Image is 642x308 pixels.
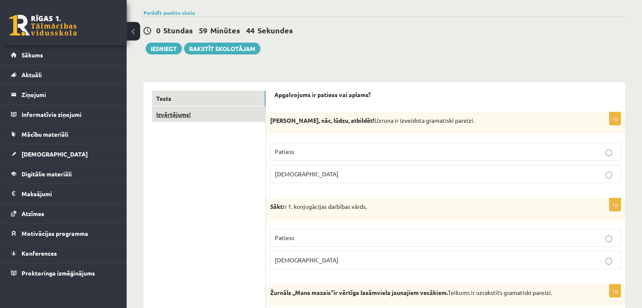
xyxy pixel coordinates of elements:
span: Sākums [22,51,43,59]
span: Minūtes [210,25,240,35]
button: Iesniegt [146,43,182,54]
input: Patiess [605,149,612,156]
strong: [PERSON_NAME], nāc, lūdzu, atbildēt! [270,116,374,124]
a: Izvērtējums! [152,107,265,122]
legend: Informatīvie ziņojumi [22,105,116,124]
span: [DEMOGRAPHIC_DATA] [22,150,88,158]
span: Mācību materiāli [22,130,68,138]
a: Motivācijas programma [11,224,116,243]
input: [DEMOGRAPHIC_DATA] [605,172,612,178]
a: Proktoringa izmēģinājums [11,263,116,283]
span: Motivācijas programma [22,230,88,237]
p: 1p [609,284,621,297]
span: Aktuāli [22,71,42,78]
span: Patiess [275,148,294,155]
p: Teikums ir uzrakstīts gramatiski pareizi. [270,289,579,297]
a: Rakstīt skolotājam [184,43,260,54]
span: Digitālie materiāli [22,170,72,178]
a: Rīgas 1. Tālmācības vidusskola [9,15,77,36]
input: [DEMOGRAPHIC_DATA] [605,258,612,265]
a: Parādīt punktu skalu [144,9,195,16]
p: 1p [609,198,621,211]
span: Proktoringa izmēģinājums [22,269,95,277]
a: Ziņojumi [11,85,116,104]
strong: Apgalvojums ir patiess vai aplams? [274,91,371,98]
a: Aktuāli [11,65,116,84]
a: Atzīmes [11,204,116,223]
a: Mācību materiāli [11,124,116,144]
a: Tests [152,91,265,106]
p: ir 1. konjugācijas darbības vārds. [270,203,579,211]
span: 44 [246,25,255,35]
span: Atzīmes [22,210,44,217]
span: 59 [199,25,207,35]
span: Stundas [163,25,193,35]
a: Digitālie materiāli [11,164,116,184]
a: [DEMOGRAPHIC_DATA] [11,144,116,164]
legend: Maksājumi [22,184,116,203]
p: 1p [609,112,621,125]
a: Konferences [11,243,116,263]
input: Patiess [605,235,612,242]
p: Uzruna ir izveidota gramatiski pareizi. [270,116,579,125]
a: Sākums [11,45,116,65]
span: Patiess [275,234,294,241]
a: Informatīvie ziņojumi [11,105,116,124]
strong: Sākt [270,203,283,210]
span: [DEMOGRAPHIC_DATA] [275,256,339,264]
span: [DEMOGRAPHIC_DATA] [275,170,339,178]
span: 0 [156,25,160,35]
span: Konferences [22,249,57,257]
legend: Ziņojumi [22,85,116,104]
strong: Žurnāls ,,Mans mazais’’ir vērtīga lasāmviela jaunajiem vecākiem. [270,289,448,296]
span: Sekundes [257,25,293,35]
a: Maksājumi [11,184,116,203]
